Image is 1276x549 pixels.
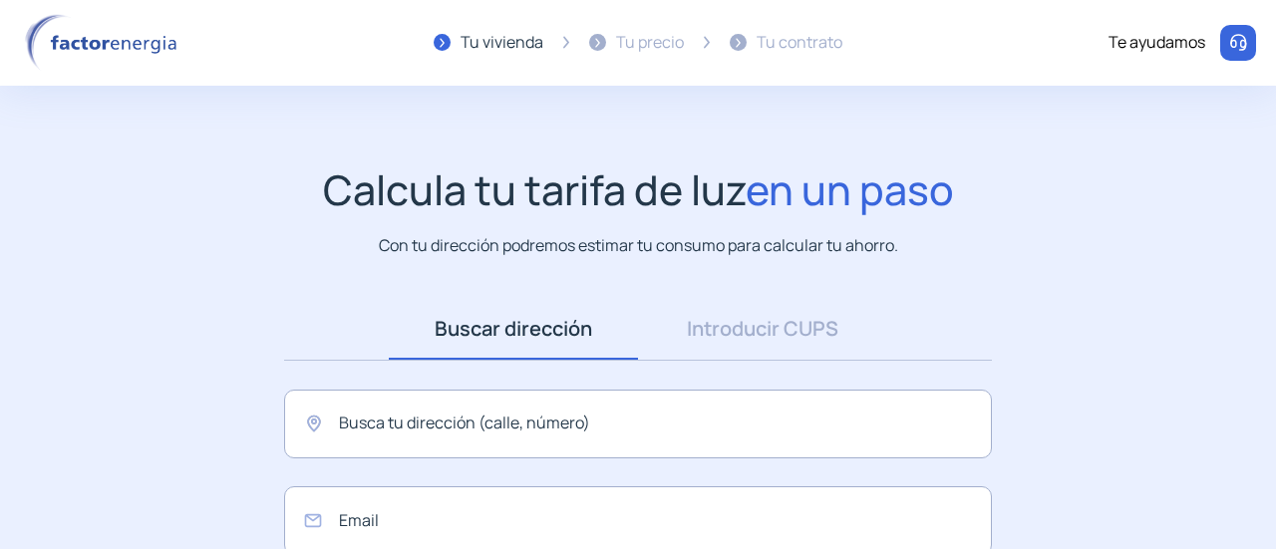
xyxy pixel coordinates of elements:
img: logo factor [20,14,189,72]
span: en un paso [746,161,954,217]
div: Tu vivienda [461,30,543,56]
div: Tu precio [616,30,684,56]
img: llamar [1228,33,1248,53]
div: Te ayudamos [1109,30,1205,56]
div: Tu contrato [757,30,842,56]
a: Introducir CUPS [638,298,887,360]
a: Buscar dirección [389,298,638,360]
p: Con tu dirección podremos estimar tu consumo para calcular tu ahorro. [379,233,898,258]
h1: Calcula tu tarifa de luz [323,165,954,214]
